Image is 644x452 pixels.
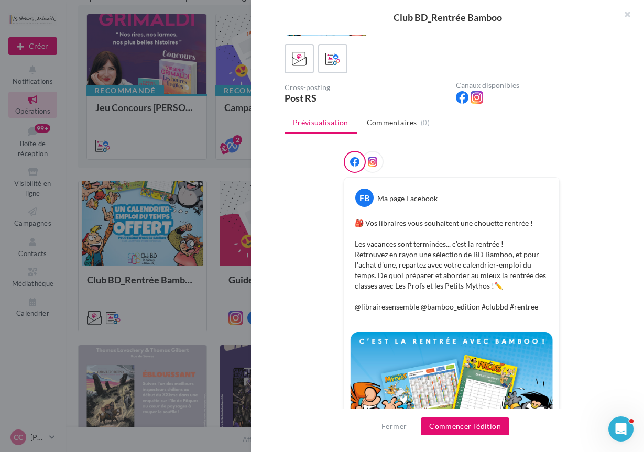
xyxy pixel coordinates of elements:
button: Fermer [377,420,411,433]
p: 🎒 Vos libraires vous souhaitent une chouette rentrée ! Les vacances sont terminées... c'est la re... [355,218,549,312]
div: FB [355,189,374,207]
span: Commentaires [367,117,417,128]
iframe: Intercom live chat [608,416,634,442]
div: Cross-posting [285,84,447,91]
span: (0) [421,118,430,127]
div: Ma page Facebook [377,193,438,204]
div: Club BD_Rentrée Bamboo [268,13,627,22]
button: Commencer l'édition [421,417,509,435]
div: Canaux disponibles [456,82,619,89]
div: Post RS [285,93,447,103]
